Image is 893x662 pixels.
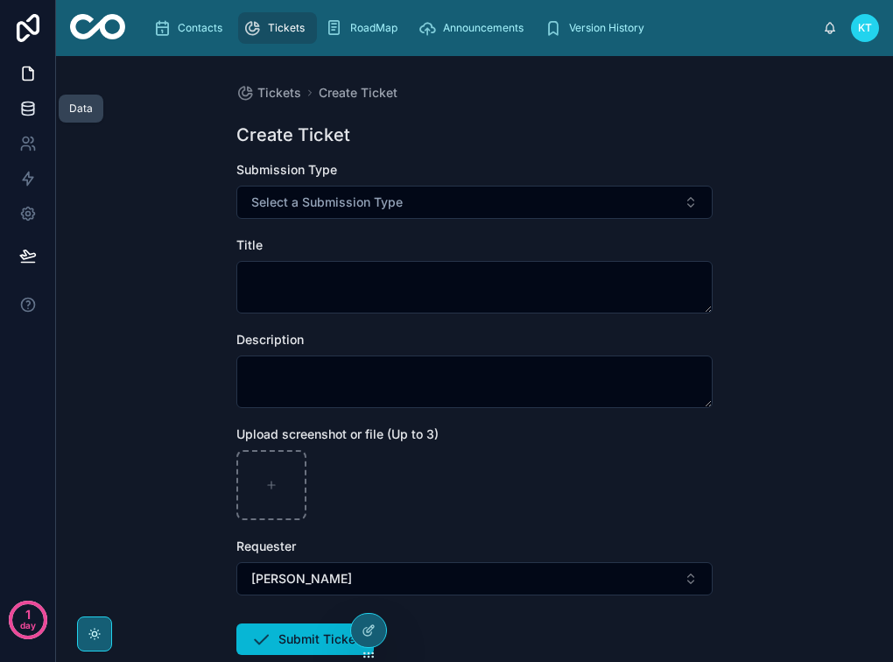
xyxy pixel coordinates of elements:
button: Select Button [236,186,713,219]
span: [PERSON_NAME] [251,570,352,588]
p: 1 [25,606,31,623]
span: Version History [569,21,644,35]
span: Description [236,332,304,347]
span: Requester [236,539,296,553]
span: Upload screenshot or file (Up to 3) [236,426,439,441]
span: Tickets [268,21,305,35]
span: KT [858,21,872,35]
span: Announcements [443,21,524,35]
span: Contacts [178,21,222,35]
a: Tickets [236,84,301,102]
a: Create Ticket [319,84,397,102]
span: Select a Submission Type [251,194,403,211]
span: Title [236,237,263,252]
p: day [20,613,36,637]
button: Select Button [236,562,713,595]
a: Tickets [238,12,317,44]
h1: Create Ticket [236,123,350,147]
img: App logo [70,14,125,42]
a: Contacts [148,12,235,44]
span: Tickets [257,84,301,102]
a: Announcements [413,12,536,44]
button: Submit Ticket [236,623,374,655]
div: scrollable content [139,9,823,47]
div: Data [69,102,93,116]
span: Submission Type [236,162,337,177]
a: Version History [539,12,657,44]
a: RoadMap [320,12,410,44]
span: RoadMap [350,21,397,35]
